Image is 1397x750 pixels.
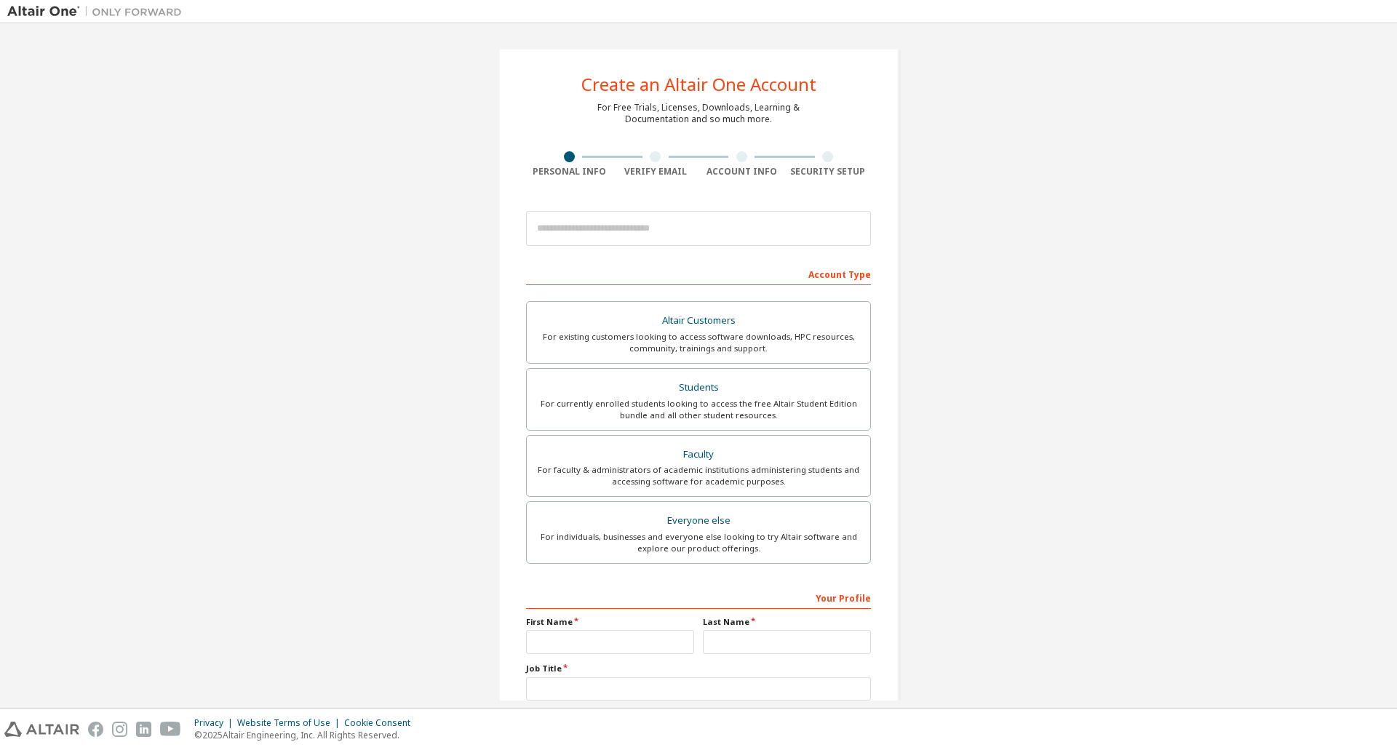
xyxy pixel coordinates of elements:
div: Website Terms of Use [237,717,344,729]
div: Privacy [194,717,237,729]
div: For Free Trials, Licenses, Downloads, Learning & Documentation and so much more. [597,102,800,125]
div: Verify Email [613,166,699,177]
label: Job Title [526,663,871,674]
div: Cookie Consent [344,717,419,729]
div: For existing customers looking to access software downloads, HPC resources, community, trainings ... [536,331,861,354]
div: For currently enrolled students looking to access the free Altair Student Edition bundle and all ... [536,398,861,421]
div: Account Type [526,262,871,285]
div: Everyone else [536,511,861,531]
div: For faculty & administrators of academic institutions administering students and accessing softwa... [536,464,861,487]
div: Create an Altair One Account [581,76,816,93]
div: Altair Customers [536,311,861,331]
img: altair_logo.svg [4,722,79,737]
p: © 2025 Altair Engineering, Inc. All Rights Reserved. [194,729,419,741]
img: Altair One [7,4,189,19]
img: linkedin.svg [136,722,151,737]
div: Students [536,378,861,398]
img: facebook.svg [88,722,103,737]
div: Your Profile [526,586,871,609]
img: instagram.svg [112,722,127,737]
img: youtube.svg [160,722,181,737]
label: First Name [526,616,694,628]
div: Personal Info [526,166,613,177]
div: Faculty [536,444,861,465]
label: Last Name [703,616,871,628]
div: For individuals, businesses and everyone else looking to try Altair software and explore our prod... [536,531,861,554]
div: Security Setup [785,166,872,177]
div: Account Info [698,166,785,177]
